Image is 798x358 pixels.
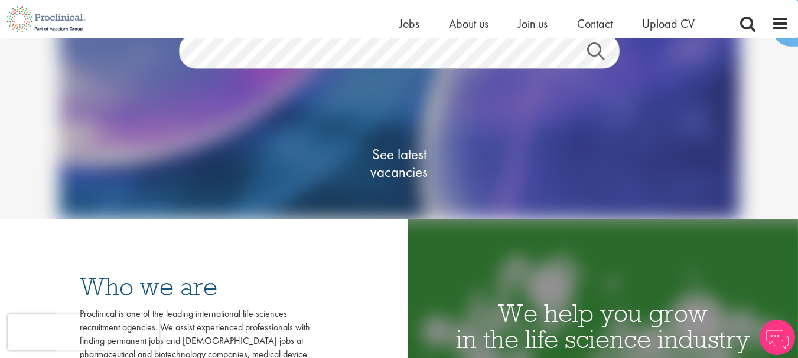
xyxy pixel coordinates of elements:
iframe: reCAPTCHA [8,314,159,350]
a: About us [449,16,488,31]
span: See latest vacancies [340,145,458,180]
h3: Who we are [80,274,310,300]
a: See latestvacancies [340,98,458,228]
a: Contact [577,16,613,31]
a: Upload CV [642,16,695,31]
a: Job search submit button [578,42,628,65]
img: Chatbot [760,320,795,355]
a: Jobs [399,16,419,31]
a: Join us [518,16,548,31]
